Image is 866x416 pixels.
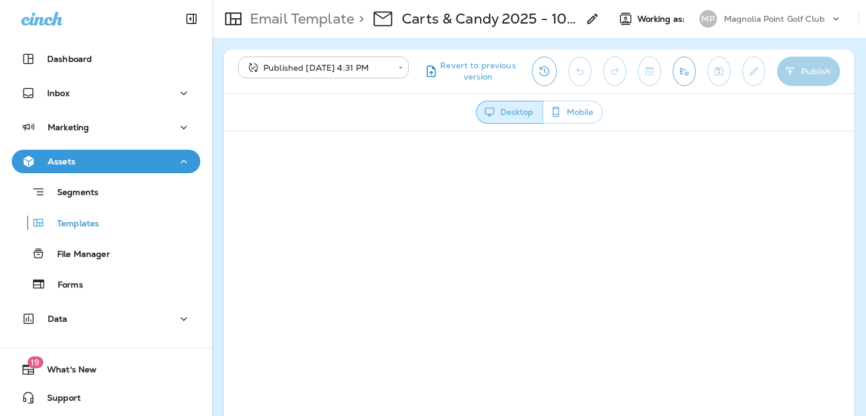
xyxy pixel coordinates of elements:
button: Revert to previous version [418,57,523,86]
button: Desktop [476,101,543,124]
button: Collapse Sidebar [175,7,208,31]
p: File Manager [45,249,110,260]
button: Send test email [673,57,696,86]
p: Forms [46,280,83,291]
p: Data [48,314,68,323]
button: 19What's New [12,358,200,381]
p: Marketing [48,123,89,132]
span: Working as: [637,14,687,24]
button: File Manager [12,241,200,266]
button: Mobile [543,101,603,124]
button: Forms [12,272,200,296]
button: Dashboard [12,47,200,71]
button: View Changelog [532,57,557,86]
span: Support [35,393,81,407]
p: Assets [48,157,75,166]
button: Templates [12,210,200,235]
button: Assets [12,150,200,173]
p: Inbox [47,88,70,98]
p: Templates [45,219,99,230]
button: Segments [12,179,200,204]
div: Published [DATE] 4:31 PM [246,62,390,74]
button: Marketing [12,115,200,139]
p: Magnolia Point Golf Club [724,14,825,24]
span: 19 [27,356,43,368]
p: Carts & Candy 2025 - 10/25 [402,10,579,28]
p: > [354,10,364,28]
span: Revert to previous version [438,60,518,82]
p: Email Template [245,10,354,28]
button: Data [12,307,200,331]
button: Inbox [12,81,200,105]
p: Segments [45,187,98,199]
div: MP [699,10,717,28]
span: What's New [35,365,97,379]
p: Dashboard [47,54,92,64]
button: Support [12,386,200,410]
